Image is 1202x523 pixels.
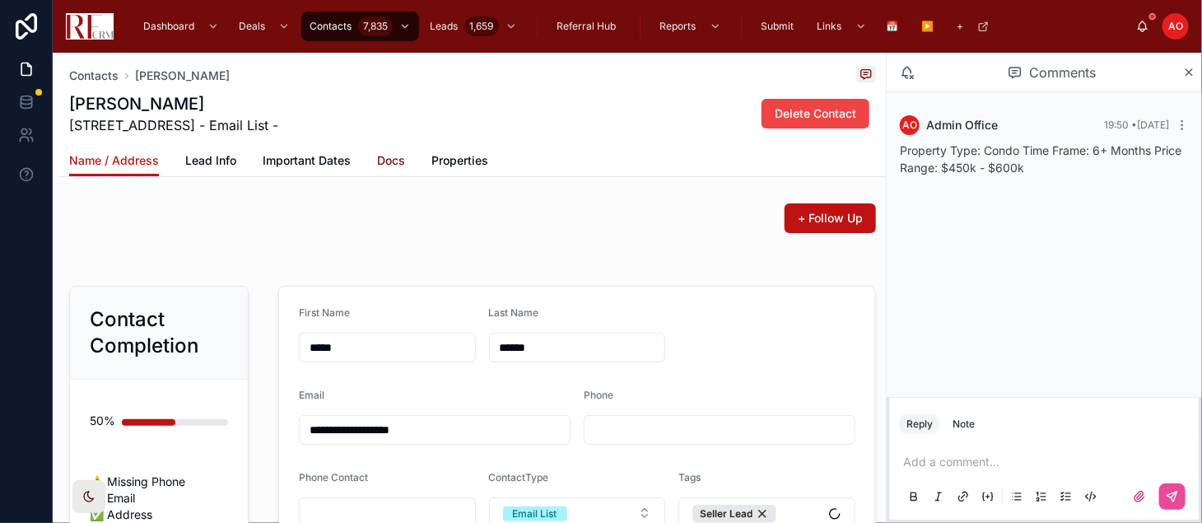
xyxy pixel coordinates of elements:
[135,12,227,41] a: Dashboard
[513,507,557,521] div: Email List
[809,12,875,41] a: Links
[299,471,368,483] span: Phone Contact
[489,306,539,319] span: Last Name
[377,146,405,179] a: Docs
[700,507,752,521] span: Seller Lead
[69,115,278,135] span: [STREET_ADDRESS] - Email List -
[69,146,159,177] a: Name / Address
[946,414,981,434] button: Note
[1104,119,1169,131] span: 19:50 • [DATE]
[762,99,869,128] button: Delete Contact
[310,20,352,33] span: Contacts
[878,12,911,41] a: 📅
[584,389,613,401] span: Phone
[1168,20,1183,33] span: AO
[231,12,298,41] a: Deals
[652,12,729,41] a: Reports
[90,306,228,359] h2: Contact Completion
[358,16,393,36] div: 7,835
[678,471,701,483] span: Tags
[887,20,899,33] span: 📅
[489,471,549,483] span: ContactType
[185,146,236,179] a: Lead Info
[135,68,230,84] a: [PERSON_NAME]
[762,20,794,33] span: Submit
[431,152,488,169] span: Properties
[785,203,876,233] button: + Follow Up
[775,105,856,122] span: Delete Contact
[69,92,278,115] h1: [PERSON_NAME]
[660,20,697,33] span: Reports
[953,418,975,431] div: Note
[299,306,350,319] span: First Name
[922,20,934,33] span: ▶️
[1029,63,1096,82] span: Comments
[957,20,964,33] span: +
[465,16,499,36] div: 1,659
[926,117,998,133] span: Admin Office
[299,389,324,401] span: Email
[69,68,119,84] a: Contacts
[900,414,939,434] button: Reply
[549,12,628,41] a: Referral Hub
[900,142,1189,176] p: Property Type: Condo Time Frame: 6+ Months Price Range: $450k - $600k
[557,20,617,33] span: Referral Hub
[69,152,159,169] span: Name / Address
[263,152,351,169] span: Important Dates
[66,13,114,40] img: App logo
[798,210,863,226] span: + Follow Up
[301,12,419,41] a: Contacts7,835
[143,20,194,33] span: Dashboard
[431,20,459,33] span: Leads
[902,119,917,132] span: AO
[692,505,776,523] button: Unselect 355
[431,146,488,179] a: Properties
[949,12,998,41] a: +
[90,404,115,437] div: 50%
[127,8,1136,44] div: scrollable content
[263,146,351,179] a: Important Dates
[185,152,236,169] span: Lead Info
[377,152,405,169] span: Docs
[422,12,525,41] a: Leads1,659
[239,20,265,33] span: Deals
[914,12,946,41] a: ▶️
[818,20,842,33] span: Links
[753,12,806,41] a: Submit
